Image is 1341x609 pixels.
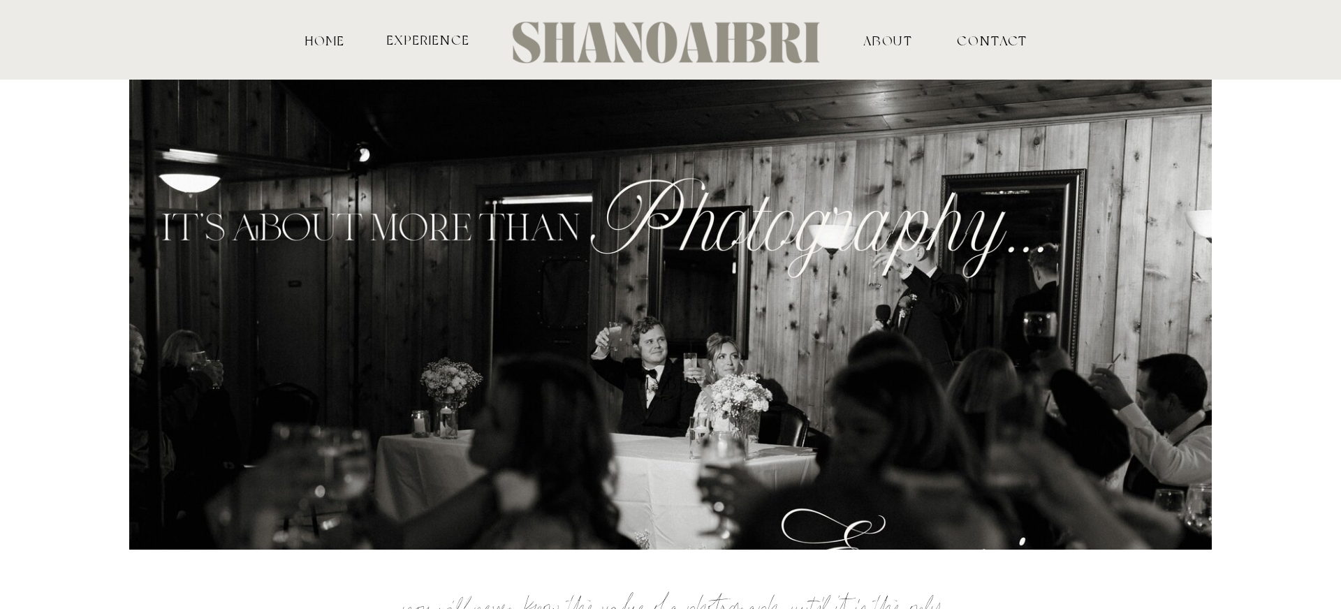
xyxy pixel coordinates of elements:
a: ABOUT [819,34,957,46]
a: contact [957,34,1004,46]
a: experience [385,33,471,46]
a: HOME [302,34,348,46]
